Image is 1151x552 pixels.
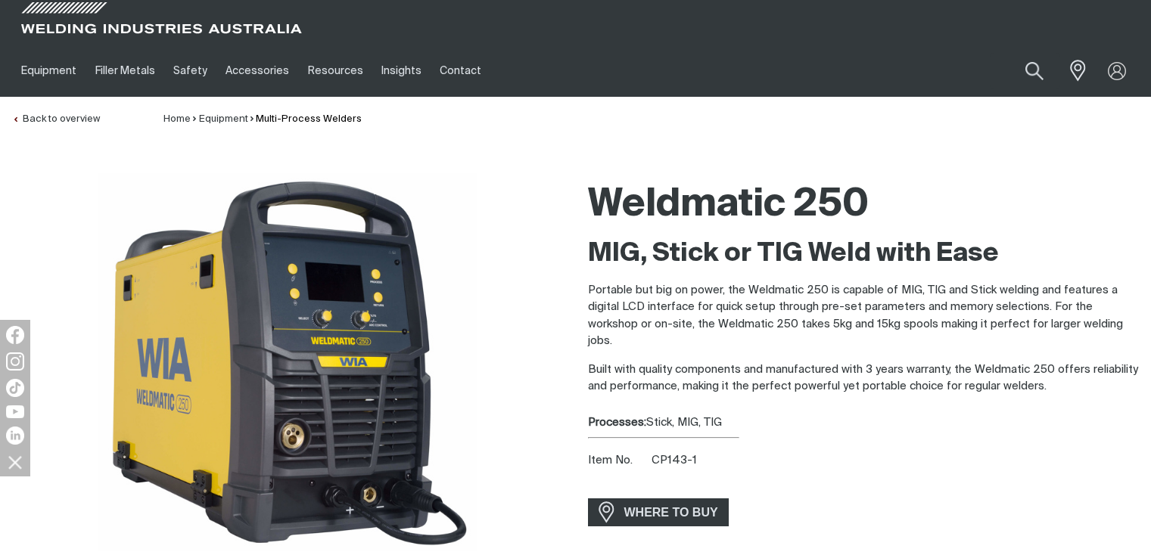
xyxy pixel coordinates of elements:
[12,114,100,124] a: Back to overview of Multi-Process Welders
[652,454,697,466] span: CP143-1
[164,45,216,97] a: Safety
[588,237,1140,395] div: Built with quality components and manufactured with 3 years warranty, the Weldmatic 250 offers re...
[6,379,24,397] img: TikTok
[12,45,86,97] a: Equipment
[86,45,163,97] a: Filler Metals
[588,181,1140,230] h1: Weldmatic 250
[299,45,372,97] a: Resources
[588,282,1140,350] p: Portable but big on power, the Weldmatic 250 is capable of MIG, TIG and Stick welding and feature...
[431,45,490,97] a: Contact
[588,237,1140,271] h2: MIG, Stick or TIG Weld with Ease
[12,45,857,97] nav: Main
[588,414,1140,432] div: Stick, MIG, TIG
[588,452,649,470] span: Item No.
[163,112,362,127] nav: Breadcrumb
[990,53,1060,88] input: Product name or item number...
[6,426,24,445] img: LinkedIn
[614,501,728,525] span: WHERE TO BUY
[372,45,431,97] a: Insights
[256,114,362,124] a: Multi-Process Welders
[6,405,24,418] img: YouTube
[588,417,646,428] strong: Processes:
[6,352,24,371] img: Instagram
[199,114,248,124] a: Equipment
[216,45,298,97] a: Accessories
[2,449,28,475] img: hide socials
[6,326,24,344] img: Facebook
[1009,53,1060,88] button: Search products
[98,173,477,551] img: Weldmatic 250
[588,498,729,526] a: WHERE TO BUY
[163,114,191,124] a: Home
